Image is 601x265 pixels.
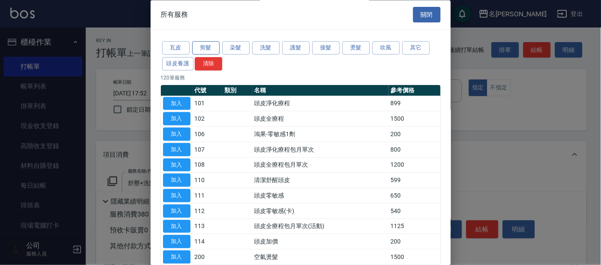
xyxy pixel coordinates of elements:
td: 110 [193,173,223,188]
td: 頭皮淨化療程 [252,96,389,112]
td: 200 [389,127,441,142]
td: 頭皮全療程 [252,111,389,127]
th: 類別 [222,85,252,96]
button: 染髮 [222,42,250,55]
td: 鴻果-零敏感1劑 [252,127,389,142]
td: 102 [193,111,223,127]
td: 頭皮零敏感(卡) [252,204,389,219]
button: 洗髮 [252,42,280,55]
button: 剪髮 [192,42,220,55]
button: 頭皮養護 [162,57,194,70]
td: 頭皮淨化療程包月單次 [252,142,389,158]
td: 空氣燙髮 [252,250,389,265]
td: 清潔舒醒頭皮 [252,173,389,188]
button: 吹風 [372,42,400,55]
td: 101 [193,96,223,112]
button: 其它 [402,42,430,55]
button: 加入 [163,251,190,264]
td: 111 [193,188,223,204]
button: 加入 [163,189,190,203]
th: 代號 [193,85,223,96]
button: 加入 [163,128,190,141]
button: 加入 [163,113,190,126]
button: 加入 [163,220,190,233]
td: 1500 [389,250,441,265]
button: 燙髮 [342,42,370,55]
button: 加入 [163,235,190,249]
button: 瓦皮 [162,42,190,55]
button: 加入 [163,174,190,187]
td: 899 [389,96,441,112]
button: 加入 [163,97,190,110]
td: 1500 [389,111,441,127]
td: 頭皮零敏感 [252,188,389,204]
button: 加入 [163,158,190,172]
td: 112 [193,204,223,219]
button: 護髮 [282,42,310,55]
td: 頭皮全療程包月單次 [252,158,389,173]
td: 1125 [389,219,441,235]
th: 名稱 [252,85,389,96]
p: 120 筆服務 [161,74,441,82]
td: 106 [193,127,223,142]
td: 113 [193,219,223,235]
td: 540 [389,204,441,219]
button: 關閉 [413,7,441,23]
td: 650 [389,188,441,204]
th: 參考價格 [389,85,441,96]
td: 1200 [389,158,441,173]
td: 114 [193,234,223,250]
td: 200 [389,234,441,250]
td: 800 [389,142,441,158]
td: 107 [193,142,223,158]
span: 所有服務 [161,10,188,19]
td: 頭皮加價 [252,234,389,250]
button: 加入 [163,143,190,156]
button: 加入 [163,204,190,218]
td: 200 [193,250,223,265]
button: 清除 [195,57,222,70]
td: 108 [193,158,223,173]
button: 接髮 [312,42,340,55]
td: 599 [389,173,441,188]
td: 頭皮全療程包月單次(活動) [252,219,389,235]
